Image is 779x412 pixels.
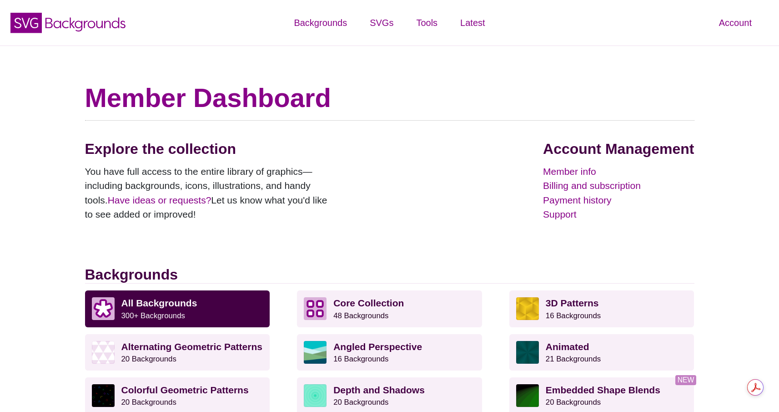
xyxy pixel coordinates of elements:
a: Payment history [543,193,694,208]
h2: Explore the collection [85,140,335,158]
a: Angled Perspective16 Backgrounds [297,334,482,371]
h2: Backgrounds [85,266,694,284]
a: All Backgrounds 300+ Backgrounds [85,290,270,327]
a: Backgrounds [282,9,358,36]
a: Support [543,207,694,222]
strong: All Backgrounds [121,298,197,308]
small: 20 Backgrounds [333,398,388,407]
strong: Embedded Shape Blends [546,385,660,395]
small: 48 Backgrounds [333,311,388,320]
a: Member info [543,164,694,179]
a: Tools [405,9,449,36]
a: Have ideas or requests? [108,195,211,205]
strong: Core Collection [333,298,404,308]
h2: Account Management [543,140,694,158]
h1: Member Dashboard [85,82,694,114]
img: a rainbow pattern of outlined geometric shapes [92,384,115,407]
small: 16 Backgrounds [546,311,601,320]
strong: Animated [546,341,589,352]
a: Latest [449,9,496,36]
img: green rave light effect animated background [516,341,539,364]
p: You have full access to the entire library of graphics—including backgrounds, icons, illustration... [85,164,335,222]
img: light purple and white alternating triangle pattern [92,341,115,364]
small: 16 Backgrounds [333,355,388,363]
small: 20 Backgrounds [546,398,601,407]
a: Core Collection 48 Backgrounds [297,290,482,327]
strong: 3D Patterns [546,298,599,308]
img: green to black rings rippling away from corner [516,384,539,407]
small: 300+ Backgrounds [121,311,185,320]
a: Animated21 Backgrounds [509,334,694,371]
strong: Depth and Shadows [333,385,425,395]
strong: Colorful Geometric Patterns [121,385,249,395]
strong: Alternating Geometric Patterns [121,341,262,352]
a: Alternating Geometric Patterns20 Backgrounds [85,334,270,371]
img: abstract landscape with sky mountains and water [304,341,327,364]
strong: Angled Perspective [333,341,422,352]
img: fancy golden cube pattern [516,297,539,320]
a: Billing and subscription [543,178,694,193]
a: SVGs [358,9,405,36]
a: 3D Patterns16 Backgrounds [509,290,694,327]
a: Account [708,9,763,36]
small: 21 Backgrounds [546,355,601,363]
small: 20 Backgrounds [121,355,176,363]
img: green layered rings within rings [304,384,327,407]
small: 20 Backgrounds [121,398,176,407]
